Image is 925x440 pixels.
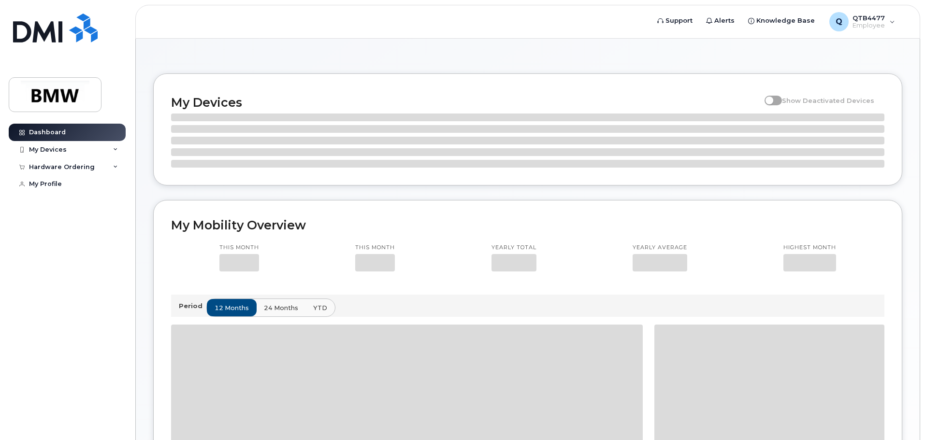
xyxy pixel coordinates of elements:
p: Yearly average [633,244,687,252]
p: Period [179,301,206,311]
h2: My Devices [171,95,760,110]
p: This month [219,244,259,252]
h2: My Mobility Overview [171,218,884,232]
span: 24 months [264,303,298,312]
p: Highest month [783,244,836,252]
input: Show Deactivated Devices [765,91,772,99]
span: Show Deactivated Devices [782,97,874,104]
p: Yearly total [491,244,536,252]
span: YTD [313,303,327,312]
p: This month [355,244,395,252]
